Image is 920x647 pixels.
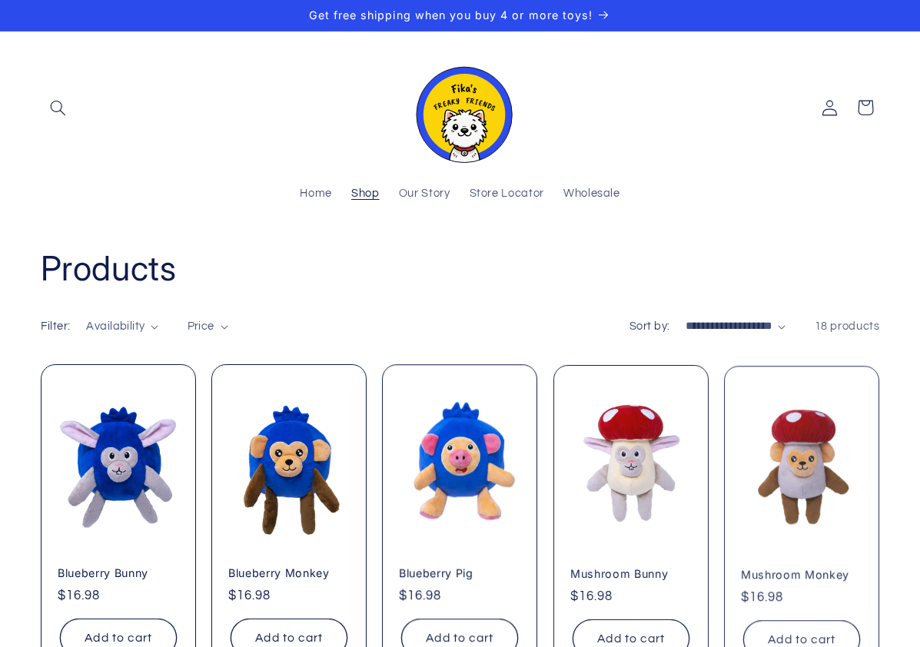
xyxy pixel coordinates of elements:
[570,566,692,580] a: Mushroom Bunny
[815,320,880,332] span: 18 products
[300,187,332,201] span: Home
[351,187,380,201] span: Shop
[41,90,76,125] summary: Search
[470,187,544,201] span: Store Locator
[188,318,228,335] summary: Price
[41,247,880,290] h1: Products
[58,566,179,580] a: Blueberry Bunny
[389,178,460,211] a: Our Story
[400,47,520,169] a: Fika's Freaky Friends
[291,178,342,211] a: Home
[553,178,629,211] a: Wholesale
[341,178,389,211] a: Shop
[86,318,158,335] summary: Availability (0 selected)
[399,187,450,201] span: Our Story
[460,178,553,211] a: Store Locator
[228,566,350,580] a: Blueberry Monkey
[563,187,620,201] span: Wholesale
[309,8,593,22] span: Get free shipping when you buy 4 or more toys!
[86,320,144,332] span: Availability
[399,566,520,580] a: Blueberry Pig
[741,566,862,580] a: Mushroom Monkey
[41,318,71,335] h2: Filter:
[629,320,669,332] label: Sort by:
[188,320,214,332] span: Price
[407,53,514,163] img: Fika's Freaky Friends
